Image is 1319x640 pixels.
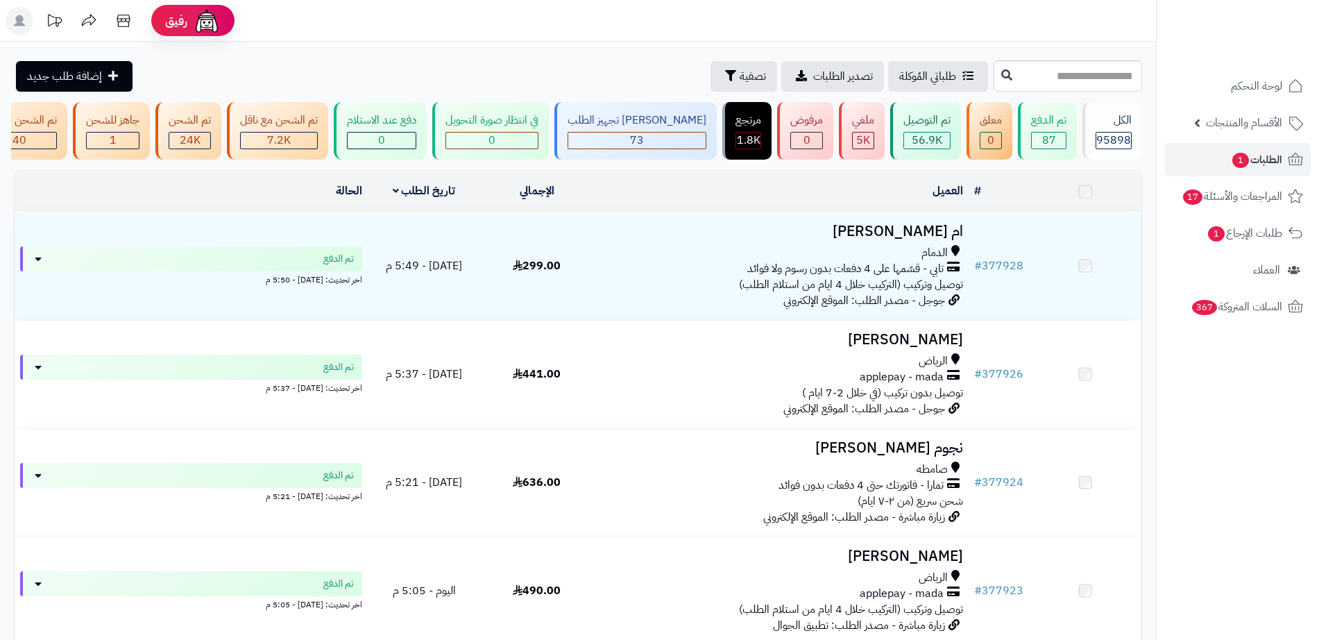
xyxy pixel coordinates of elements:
[887,102,964,160] a: تم التوصيل 56.9K
[921,245,948,261] span: الدمام
[860,586,944,602] span: applepay - mada
[917,462,948,478] span: صامطه
[856,132,870,149] span: 5K
[16,61,133,92] a: إضافة طلب جديد
[739,601,963,618] span: توصيل وتركيب (التركيب خلال 4 ايام من استلام الطلب)
[783,401,945,417] span: جوجل - مصدر الطلب: الموقع الإلكتروني
[323,469,354,482] span: تم الدفع
[513,258,561,274] span: 299.00
[513,474,561,491] span: 636.00
[393,582,456,599] span: اليوم - 5:05 م
[747,261,944,277] span: تابي - قسّمها على 4 دفعات بدون رسوم ولا فوائد
[790,112,823,128] div: مرفوض
[1206,113,1282,133] span: الأقسام والمنتجات
[445,112,538,128] div: في انتظار صورة التحويل
[240,112,318,128] div: تم الشحن مع ناقل
[386,366,462,382] span: [DATE] - 5:37 م
[1192,300,1217,315] span: 367
[323,577,354,591] span: تم الدفع
[193,7,221,35] img: ai-face.png
[803,132,810,149] span: 0
[568,112,706,128] div: [PERSON_NAME] تجهيز الطلب
[974,366,982,382] span: #
[737,132,760,149] span: 1.8K
[802,385,963,401] span: توصيل بدون تركيب (في خلال 2-7 ايام )
[763,509,945,525] span: زيارة مباشرة - مصدر الطلب: الموقع الإلكتروني
[888,61,988,92] a: طلباتي المُوكلة
[552,102,720,160] a: [PERSON_NAME] تجهيز الطلب 73
[336,183,362,199] a: الحالة
[568,133,706,149] div: 73
[1165,290,1311,323] a: السلات المتروكة367
[1208,226,1225,242] span: 1
[980,112,1002,128] div: معلق
[241,133,317,149] div: 7222
[165,12,187,29] span: رفيق
[858,493,963,510] span: شحن سريع (من ٢-٧ ايام)
[153,102,224,160] a: تم الشحن 24K
[20,596,362,611] div: اخر تحديث: [DATE] - 5:05 م
[974,582,1023,599] a: #377923
[774,102,836,160] a: مرفوض 0
[20,380,362,394] div: اخر تحديث: [DATE] - 5:37 م
[27,68,102,85] span: إضافة طلب جديد
[1182,187,1282,206] span: المراجعات والأسئلة
[813,68,873,85] span: تصدير الطلبات
[599,548,963,564] h3: [PERSON_NAME]
[1165,253,1311,287] a: العملاء
[20,488,362,503] div: اخر تحديث: [DATE] - 5:21 م
[912,132,942,149] span: 56.9K
[964,102,1015,160] a: معلق 0
[783,292,945,309] span: جوجل - مصدر الطلب: الموقع الإلكتروني
[1015,102,1080,160] a: تم الدفع 87
[323,252,354,266] span: تم الدفع
[852,112,874,128] div: ملغي
[1207,224,1282,243] span: طلبات الإرجاع
[853,133,874,149] div: 4991
[599,224,963,239] h3: ام [PERSON_NAME]
[393,183,456,199] a: تاريخ الطلب
[1165,180,1311,213] a: المراجعات والأسئلة17
[1253,260,1280,280] span: العملاء
[904,133,950,149] div: 56873
[323,360,354,374] span: تم الدفع
[974,366,1023,382] a: #377926
[20,271,362,286] div: اخر تحديث: [DATE] - 5:50 م
[1096,112,1132,128] div: الكل
[347,112,416,128] div: دفع عند الاستلام
[710,61,777,92] button: تصفية
[1183,190,1202,205] span: 17
[267,132,291,149] span: 7.2K
[70,102,153,160] a: جاهز للشحن 1
[429,102,552,160] a: في انتظار صورة التحويل 0
[1231,150,1282,169] span: الطلبات
[1165,217,1311,250] a: طلبات الإرجاع1
[919,353,948,369] span: الرياض
[1165,143,1311,176] a: الطلبات1
[513,582,561,599] span: 490.00
[1031,112,1066,128] div: تم الدفع
[386,258,462,274] span: [DATE] - 5:49 م
[348,133,416,149] div: 0
[224,102,331,160] a: تم الشحن مع ناقل 7.2K
[919,570,948,586] span: الرياض
[1232,153,1249,168] span: 1
[933,183,963,199] a: العميل
[630,132,644,149] span: 73
[110,132,117,149] span: 1
[86,112,139,128] div: جاهز للشحن
[1165,69,1311,103] a: لوحة التحكم
[1191,297,1282,317] span: السلات المتروكة
[778,478,944,494] span: تمارا - فاتورتك حتى 4 دفعات بدون فوائد
[974,582,982,599] span: #
[736,133,760,149] div: 1828
[860,369,944,385] span: applepay - mada
[739,276,963,293] span: توصيل وتركيب (التركيب خلال 4 ايام من استلام الطلب)
[6,132,26,149] span: 340
[974,258,1023,274] a: #377928
[740,68,766,85] span: تصفية
[791,133,822,149] div: 0
[169,133,210,149] div: 24040
[386,474,462,491] span: [DATE] - 5:21 م
[974,183,981,199] a: #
